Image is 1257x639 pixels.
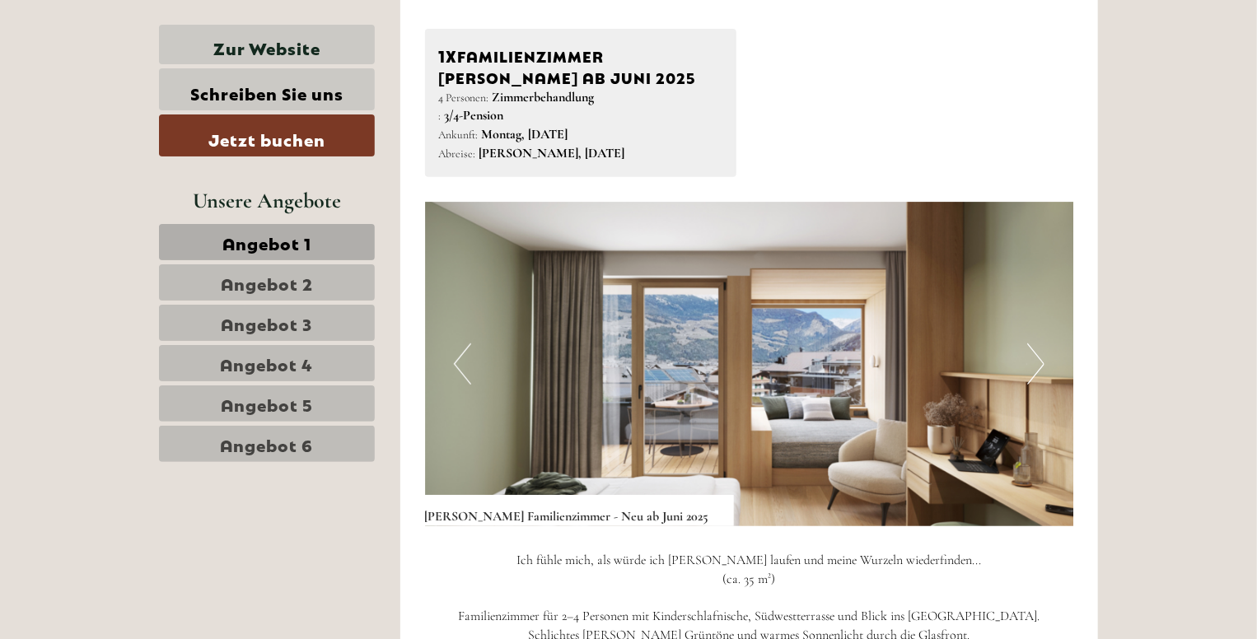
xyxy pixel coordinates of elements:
font: Jetzt buchen [208,127,325,150]
font: [PERSON_NAME], [DATE] [479,145,625,161]
font: Ich fühle mich, als würde ich [PERSON_NAME] laufen und meine Wurzeln wiederfinden... [516,552,982,568]
button: Nächste [1027,343,1044,385]
font: : [439,109,442,123]
font: Samstag [296,17,354,34]
button: Schicken [521,421,649,463]
button: Vorherige [454,343,471,385]
font: Angebot 3 [222,311,313,334]
font: 4 Personen: [439,91,489,105]
font: 09:14 [240,80,255,90]
font: Familienzimmer für 2–4 Personen mit Kinderschlafnische, Südwestterrasse und Blick ins [GEOGRAPHIC... [458,608,1040,624]
font: Ankunft: [439,128,479,142]
font: Unsere Angebote [193,188,341,213]
font: Angebot 4 [221,352,314,375]
font: Schicken [546,433,624,456]
font: Schreiben Sie uns [190,81,343,104]
font: 1x [439,43,458,66]
img: Bild [425,202,1074,526]
font: Angebot 2 [221,271,313,294]
font: Angebot 5 [221,392,313,415]
font: [PERSON_NAME] Familienzimmer - Neu ab Juni 2025 [425,508,709,525]
font: Zimmerbehandlung [493,89,595,105]
font: [GEOGRAPHIC_DATA] [25,49,116,59]
font: Angebot 1 [222,231,311,254]
font: 3/4-Pension [445,107,504,124]
font: Guten Morgen, wie können wir Ihnen helfen? [25,62,255,78]
font: Montag, [DATE] [482,126,568,142]
font: (ca. 35 m²) [722,571,775,587]
a: Jetzt buchen [159,114,375,156]
a: Zur Website [159,25,375,64]
font: Familienzimmer [PERSON_NAME] ab Juni 2025 [439,45,697,87]
font: Zur Website [213,35,320,58]
font: Angebot 6 [221,432,314,455]
a: Schreiben Sie uns [159,68,375,110]
font: Abreise: [439,147,476,161]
